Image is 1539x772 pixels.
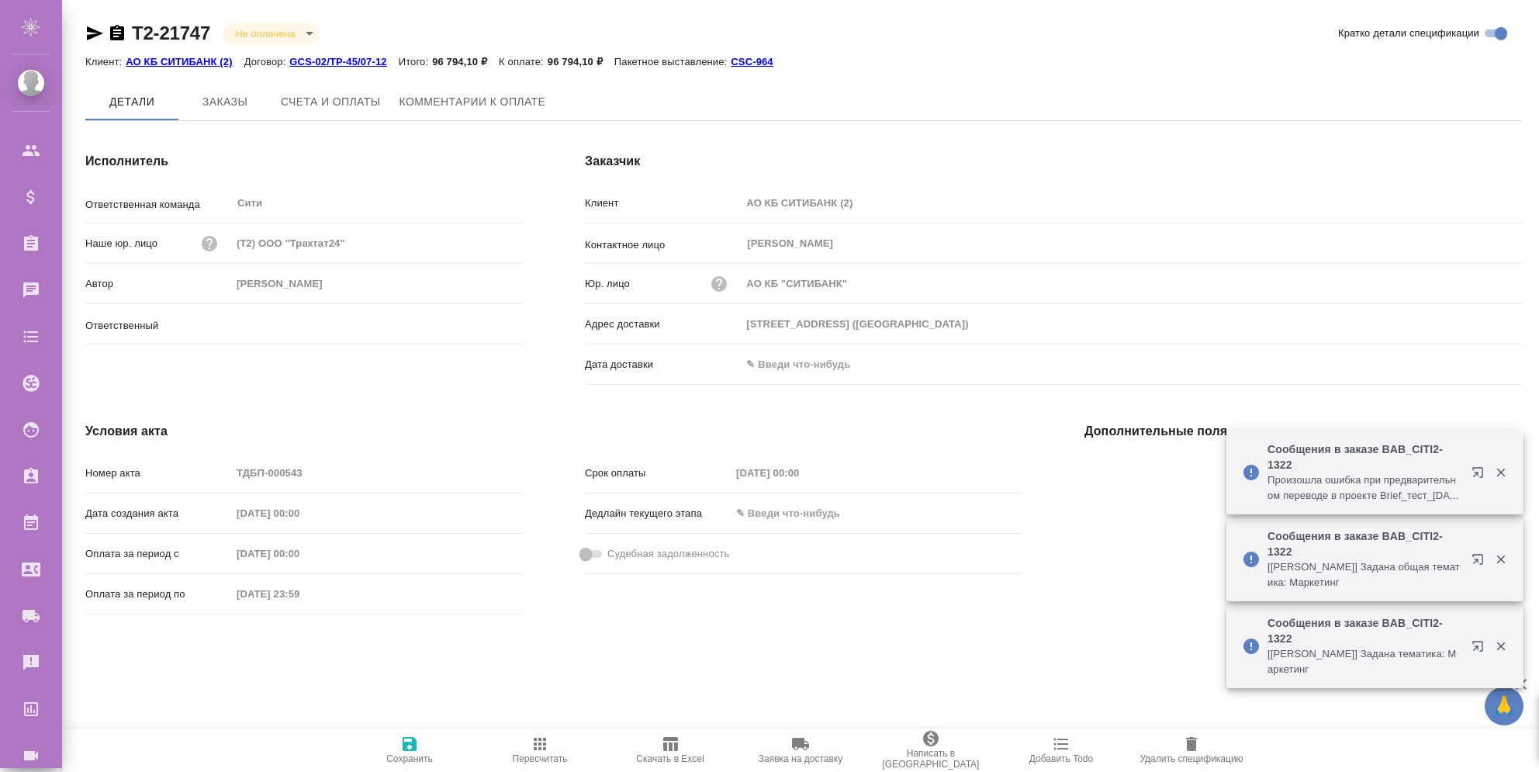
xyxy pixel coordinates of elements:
[1268,528,1461,559] p: Сообщения в заказе BAB_CITI2-1322
[85,276,231,292] p: Автор
[1338,26,1479,41] span: Кратко детали спецификации
[614,56,731,68] p: Пакетное выставление:
[585,152,1522,171] h4: Заказчик
[108,24,126,43] button: Скопировать ссылку
[585,196,741,211] p: Клиент
[741,353,877,376] input: ✎ Введи что-нибудь
[475,729,605,772] button: Пересчитать
[585,506,731,521] p: Дедлайн текущего этапа
[741,313,1522,335] input: Пустое поле
[636,753,704,764] span: Скачать в Excel
[230,27,299,40] button: Не оплачена
[85,546,231,562] p: Оплата за период с
[1126,729,1257,772] button: Удалить спецификацию
[1268,559,1461,590] p: [[PERSON_NAME]] Задана общая тематика: Маркетинг
[85,197,231,213] p: Ответственная команда
[231,542,367,565] input: Пустое поле
[731,462,866,484] input: Пустое поле
[875,748,987,770] span: Написать в [GEOGRAPHIC_DATA]
[585,276,630,292] p: Юр. лицо
[548,56,614,68] p: 96 794,10 ₽
[731,56,784,68] p: CSC-964
[1462,457,1499,494] button: Открыть в новой вкладке
[866,729,996,772] button: Написать в [GEOGRAPHIC_DATA]
[741,192,1522,214] input: Пустое поле
[585,357,741,372] p: Дата доставки
[513,753,568,764] span: Пересчитать
[1462,631,1499,668] button: Открыть в новой вкладке
[585,237,741,253] p: Контактное лицо
[223,23,318,44] div: Не оплачена
[731,502,866,524] input: ✎ Введи что-нибудь
[244,56,290,68] p: Договор:
[386,753,433,764] span: Сохранить
[1485,552,1517,566] button: Закрыть
[996,729,1126,772] button: Добавить Todo
[432,56,499,68] p: 96 794,10 ₽
[132,23,210,43] a: Т2-21747
[281,92,381,112] span: Счета и оплаты
[399,92,546,112] span: Комментарии к оплате
[85,422,1022,441] h4: Условия акта
[85,318,231,334] p: Ответственный
[85,152,523,171] h4: Исполнитель
[605,729,735,772] button: Скачать в Excel
[85,56,126,68] p: Клиент:
[85,236,157,251] p: Наше юр. лицо
[1140,753,1243,764] span: Удалить спецификацию
[585,317,741,332] p: Адрес доставки
[188,92,262,112] span: Заказы
[1268,615,1461,646] p: Сообщения в заказе BAB_CITI2-1322
[735,729,866,772] button: Заявка на доставку
[731,54,784,68] a: CSC-964
[231,232,523,254] input: Пустое поле
[231,272,523,295] input: Пустое поле
[126,56,244,68] p: АО КБ СИТИБАНК (2)
[514,323,517,326] button: Open
[231,583,367,605] input: Пустое поле
[1268,646,1461,677] p: [[PERSON_NAME]] Задана тематика: Маркетинг
[499,56,548,68] p: К оплате:
[1485,466,1517,479] button: Закрыть
[1485,639,1517,653] button: Закрыть
[1084,422,1522,441] h4: Дополнительные поля
[95,92,169,112] span: Детали
[126,54,244,68] a: АО КБ СИТИБАНК (2)
[741,272,1522,295] input: Пустое поле
[399,56,432,68] p: Итого:
[85,587,231,602] p: Оплата за период по
[585,466,731,481] p: Срок оплаты
[85,466,231,481] p: Номер акта
[231,462,523,484] input: Пустое поле
[607,546,729,562] span: Судебная задолженность
[289,54,398,68] a: GCS-02/TP-45/07-12
[1029,753,1093,764] span: Добавить Todo
[289,56,398,68] p: GCS-02/TP-45/07-12
[1462,544,1499,581] button: Открыть в новой вкладке
[1268,473,1461,504] p: Произошла ошибка при предварительном переводе в проекте Brief_тест_[DATE].
[85,506,231,521] p: Дата создания акта
[344,729,475,772] button: Сохранить
[1268,441,1461,473] p: Сообщения в заказе BAB_CITI2-1322
[231,502,367,524] input: Пустое поле
[85,24,104,43] button: Скопировать ссылку для ЯМессенджера
[759,753,842,764] span: Заявка на доставку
